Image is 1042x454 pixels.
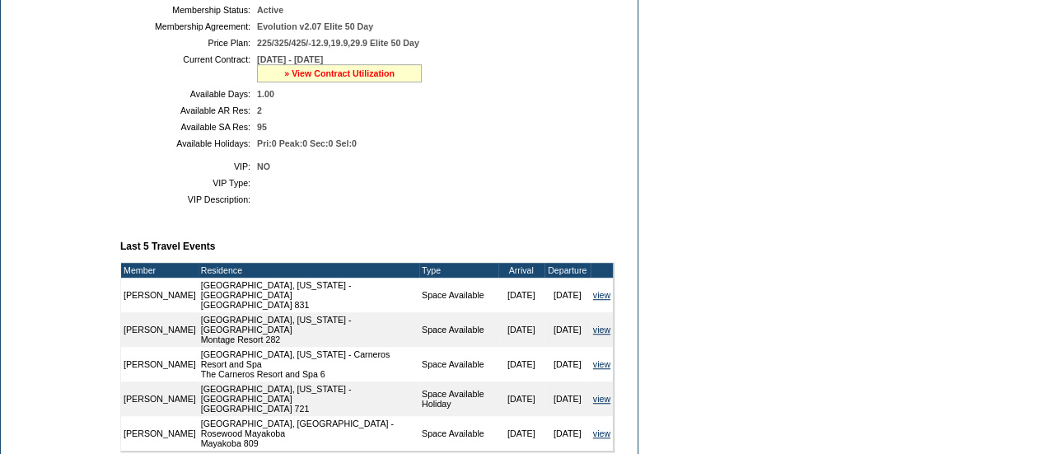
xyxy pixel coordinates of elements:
td: [DATE] [544,381,591,416]
a: view [593,290,610,300]
td: Available Holidays: [127,138,250,148]
span: Active [257,5,283,15]
td: [DATE] [498,416,544,451]
td: [DATE] [544,416,591,451]
td: Available Days: [127,89,250,99]
a: view [593,325,610,335]
td: Available AR Res: [127,105,250,115]
td: [DATE] [544,278,591,312]
td: [PERSON_NAME] [121,416,199,451]
span: [DATE] - [DATE] [257,54,323,64]
a: view [593,428,610,438]
td: Residence [199,263,419,278]
span: 2 [257,105,262,115]
a: » View Contract Utilization [284,68,395,78]
td: VIP: [127,161,250,171]
td: Space Available [419,347,498,381]
td: Available SA Res: [127,122,250,132]
td: Current Contract: [127,54,250,82]
td: [DATE] [498,312,544,347]
td: [GEOGRAPHIC_DATA], [US_STATE] - [GEOGRAPHIC_DATA] [GEOGRAPHIC_DATA] 831 [199,278,419,312]
td: Space Available [419,312,498,347]
td: [PERSON_NAME] [121,312,199,347]
a: view [593,394,610,404]
td: [DATE] [544,312,591,347]
td: [GEOGRAPHIC_DATA], [US_STATE] - Carneros Resort and Spa The Carneros Resort and Spa 6 [199,347,419,381]
span: 1.00 [257,89,274,99]
td: Departure [544,263,591,278]
span: NO [257,161,270,171]
td: Type [419,263,498,278]
span: Pri:0 Peak:0 Sec:0 Sel:0 [257,138,357,148]
td: Space Available [419,416,498,451]
td: [DATE] [498,347,544,381]
span: 225/325/425/-12.9,19.9,29.9 Elite 50 Day [257,38,419,48]
td: VIP Description: [127,194,250,204]
a: view [593,359,610,369]
td: Space Available [419,278,498,312]
td: Price Plan: [127,38,250,48]
td: [PERSON_NAME] [121,347,199,381]
td: [PERSON_NAME] [121,278,199,312]
td: VIP Type: [127,178,250,188]
td: [GEOGRAPHIC_DATA], [US_STATE] - [GEOGRAPHIC_DATA] Montage Resort 282 [199,312,419,347]
td: Membership Agreement: [127,21,250,31]
td: Arrival [498,263,544,278]
td: Member [121,263,199,278]
span: Evolution v2.07 Elite 50 Day [257,21,373,31]
b: Last 5 Travel Events [120,241,215,252]
td: [GEOGRAPHIC_DATA], [GEOGRAPHIC_DATA] - Rosewood Mayakoba Mayakoba 809 [199,416,419,451]
td: Space Available Holiday [419,381,498,416]
td: [PERSON_NAME] [121,381,199,416]
td: [DATE] [498,381,544,416]
td: [GEOGRAPHIC_DATA], [US_STATE] - [GEOGRAPHIC_DATA] [GEOGRAPHIC_DATA] 721 [199,381,419,416]
span: 95 [257,122,267,132]
td: Membership Status: [127,5,250,15]
td: [DATE] [498,278,544,312]
td: [DATE] [544,347,591,381]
